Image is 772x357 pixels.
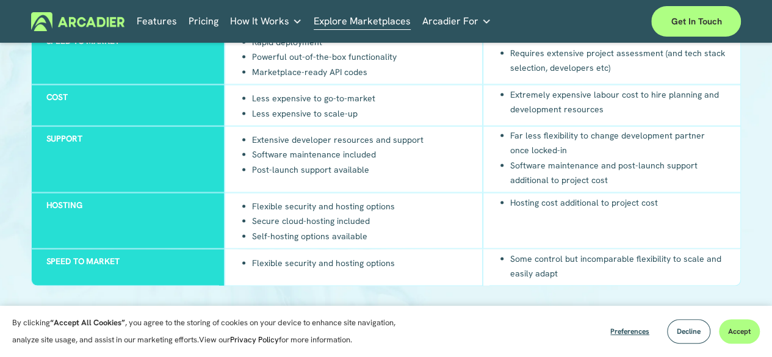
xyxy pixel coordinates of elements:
[50,317,125,328] strong: “Accept All Cookies”
[252,228,395,243] li: Self-hosting options available
[510,87,726,117] li: Extremely expensive labour cost to hire planning and development resources
[252,255,395,270] li: Flexible security and hosting options
[252,106,375,121] li: Less expensive to scale-up
[677,326,701,336] span: Decline
[510,195,658,210] li: Hosting cost additional to project cost
[230,334,279,345] a: Privacy Policy
[46,254,209,267] h3: Speed to market
[137,12,177,31] a: Features
[422,13,478,30] span: Arcadier For
[46,132,209,145] h3: Support
[667,319,710,344] button: Decline
[510,251,726,281] li: Some control but incomparable flexibility to scale and easily adapt
[601,319,658,344] button: Preferences
[12,314,409,348] p: By clicking , you agree to the storing of cookies on your device to enhance site navigation, anal...
[252,91,375,106] li: Less expensive to go-to-market
[46,90,209,103] h3: Cost
[189,12,218,31] a: Pricing
[711,298,772,357] iframe: Chat Widget
[252,214,395,228] li: Secure cloud-hosting included
[422,12,491,31] a: folder dropdown
[230,12,302,31] a: folder dropdown
[252,132,424,147] li: Extensive developer resources and support
[252,147,424,162] li: Software maintenance included
[651,6,741,37] a: Get in touch
[252,64,397,79] li: Marketplace-ready API codes
[510,128,726,157] li: Far less flexibility to change development partner once locked-in
[31,12,124,31] img: Arcadier
[510,45,726,75] li: Requires extensive project assessment (and tech stack selection, developers etc)
[314,12,411,31] a: Explore Marketplaces
[610,326,649,336] span: Preferences
[46,198,209,211] h3: Hosting
[252,162,424,177] li: Post-launch support available
[230,13,289,30] span: How It Works
[510,157,726,187] li: Software maintenance and post-launch support additional to project cost
[252,49,397,64] li: Powerful out-of-the-box functionality
[252,199,395,214] li: Flexible security and hosting options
